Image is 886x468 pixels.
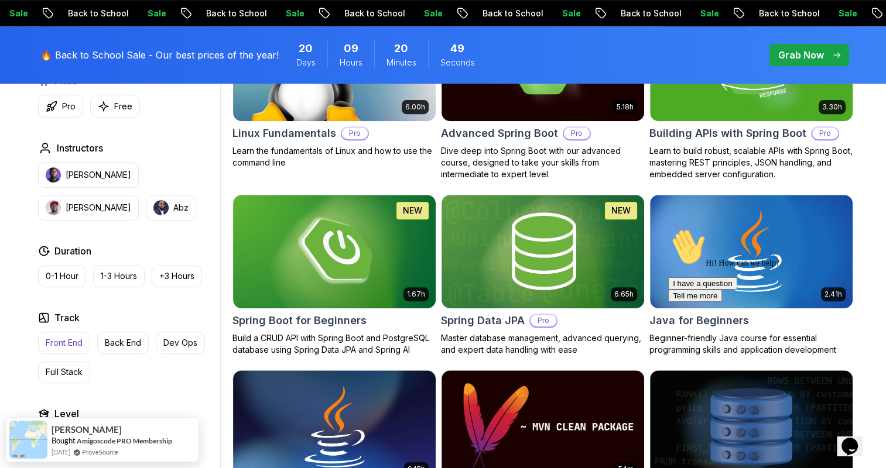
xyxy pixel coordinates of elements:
p: 3.30h [822,102,842,112]
p: NEW [403,205,422,216]
button: instructor img[PERSON_NAME] [38,195,139,221]
p: Sale [136,8,173,19]
a: Linux Fundamentals card6.00hLinux FundamentalsProLearn the fundamentals of Linux and how to use t... [232,7,436,168]
img: instructor img [46,200,61,215]
button: 1-3 Hours [93,265,145,287]
p: Back End [105,337,141,349]
p: Dive deep into Spring Boot with our advanced course, designed to take your skills from intermedia... [441,145,645,180]
p: Back to School [471,8,550,19]
span: 9 Hours [344,40,358,57]
h2: Building APIs with Spring Boot [649,125,806,142]
p: Sale [827,8,864,19]
p: Sale [274,8,312,19]
span: Hi! How can we help? [5,35,116,44]
h2: Spring Boot for Beginners [232,312,367,329]
p: +3 Hours [159,270,194,282]
p: Free [114,101,132,112]
span: 49 Seconds [450,40,464,57]
span: 20 Minutes [394,40,408,57]
span: Seconds [440,57,475,68]
button: Dev Ops [156,332,205,354]
p: Grab Now [778,48,824,62]
span: [PERSON_NAME] [52,425,122,435]
p: Beginner-friendly Java course for essential programming skills and application development [649,332,853,356]
span: Days [296,57,316,68]
p: 5.18h [617,102,634,112]
h2: Linux Fundamentals [232,125,336,142]
p: Abz [173,202,189,214]
a: Building APIs with Spring Boot card3.30hBuilding APIs with Spring BootProLearn to build robust, s... [649,7,853,180]
span: Minutes [386,57,416,68]
p: Back to School [609,8,689,19]
img: instructor img [153,200,169,215]
p: Sale [412,8,450,19]
p: 1.67h [407,290,425,299]
iframe: chat widget [837,421,874,456]
img: instructor img [46,167,61,183]
button: +3 Hours [152,265,202,287]
h2: Advanced Spring Boot [441,125,558,142]
p: Learn to build robust, scalable APIs with Spring Boot, mastering REST principles, JSON handling, ... [649,145,853,180]
p: Learn the fundamentals of Linux and how to use the command line [232,145,436,168]
p: 0-1 Hour [46,270,78,282]
img: Spring Boot for Beginners card [233,195,436,308]
button: Full Stack [38,361,90,383]
a: Java for Beginners card2.41hJava for BeginnersBeginner-friendly Java course for essential program... [649,194,853,356]
p: Back to School [747,8,827,19]
h2: Level [54,407,79,421]
a: Amigoscode PRO Membership [77,436,172,445]
span: 20 Days [299,40,313,57]
h2: Instructors [57,141,103,155]
img: :wave: [5,5,42,42]
span: Hours [340,57,362,68]
p: Back to School [194,8,274,19]
h2: Track [54,311,80,325]
p: Pro [564,128,590,139]
p: Pro [342,128,368,139]
button: Tell me more [5,66,59,78]
p: Back to School [56,8,136,19]
button: instructor img[PERSON_NAME] [38,162,139,188]
img: Java for Beginners card [650,195,853,308]
h2: Duration [54,244,91,258]
p: Pro [531,315,556,326]
a: Spring Boot for Beginners card1.67hNEWSpring Boot for BeginnersBuild a CRUD API with Spring Boot ... [232,194,436,356]
p: 🔥 Back to School Sale - Our best prices of the year! [40,48,279,62]
p: Front End [46,337,83,349]
p: Back to School [333,8,412,19]
div: 👋Hi! How can we help?I have a questionTell me more [5,5,215,78]
p: Pro [62,101,76,112]
button: Free [90,95,140,118]
p: 6.00h [405,102,425,112]
p: [PERSON_NAME] [66,169,131,181]
p: [PERSON_NAME] [66,202,131,214]
h2: Java for Beginners [649,312,749,329]
button: 0-1 Hour [38,265,86,287]
button: Back End [97,332,149,354]
p: 6.65h [614,290,634,299]
h2: Spring Data JPA [441,312,525,329]
p: Pro [812,128,838,139]
button: instructor imgAbz [146,195,196,221]
button: Pro [38,95,83,118]
p: Sale [689,8,726,19]
p: Dev Ops [163,337,197,349]
button: I have a question [5,54,74,66]
p: Full Stack [46,366,83,378]
a: ProveSource [82,447,118,457]
iframe: chat widget [663,223,874,415]
span: Bought [52,436,76,445]
p: 1-3 Hours [101,270,137,282]
a: Spring Data JPA card6.65hNEWSpring Data JPAProMaster database management, advanced querying, and ... [441,194,645,356]
p: Sale [550,8,588,19]
img: provesource social proof notification image [9,421,47,459]
p: NEW [611,205,631,216]
span: [DATE] [52,447,70,457]
button: Front End [38,332,90,354]
p: Build a CRUD API with Spring Boot and PostgreSQL database using Spring Data JPA and Spring AI [232,332,436,356]
img: Spring Data JPA card [442,195,644,308]
p: Master database management, advanced querying, and expert data handling with ease [441,332,645,356]
a: Advanced Spring Boot card5.18hAdvanced Spring BootProDive deep into Spring Boot with our advanced... [441,7,645,180]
